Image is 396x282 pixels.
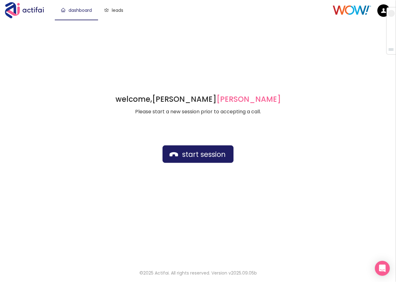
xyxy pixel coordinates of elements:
img: default.png [377,4,390,17]
span: [PERSON_NAME] [216,94,281,104]
img: Actifai Logo [5,2,50,18]
a: leads [104,7,123,13]
strong: [PERSON_NAME] [152,94,281,104]
div: Open Intercom Messenger [375,261,390,276]
h1: welcome, [115,94,281,104]
img: Client Logo [333,5,371,15]
p: Please start a new session prior to accepting a call. [115,108,281,115]
button: start session [163,145,233,163]
a: dashboard [61,7,92,13]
